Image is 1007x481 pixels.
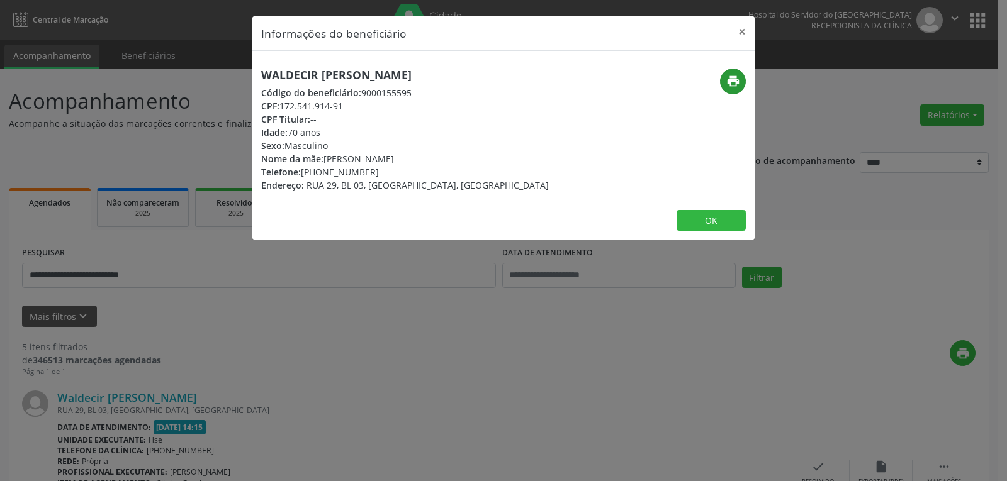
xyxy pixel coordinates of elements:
span: Nome da mãe: [261,153,323,165]
div: 172.541.914-91 [261,99,549,113]
span: Sexo: [261,140,284,152]
span: RUA 29, BL 03, [GEOGRAPHIC_DATA], [GEOGRAPHIC_DATA] [307,179,549,191]
div: 9000155595 [261,86,549,99]
button: OK [677,210,746,231]
button: Close [729,16,755,47]
span: CPF Titular: [261,113,310,125]
div: [PERSON_NAME] [261,152,549,165]
div: 70 anos [261,126,549,139]
button: print [720,69,746,94]
span: CPF: [261,100,279,112]
span: Endereço: [261,179,304,191]
h5: Informações do beneficiário [261,25,407,41]
i: print [726,74,740,88]
span: Código do beneficiário: [261,87,361,99]
div: Masculino [261,139,549,152]
div: -- [261,113,549,126]
span: Telefone: [261,166,301,178]
div: [PHONE_NUMBER] [261,165,549,179]
h5: Waldecir [PERSON_NAME] [261,69,549,82]
span: Idade: [261,126,288,138]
